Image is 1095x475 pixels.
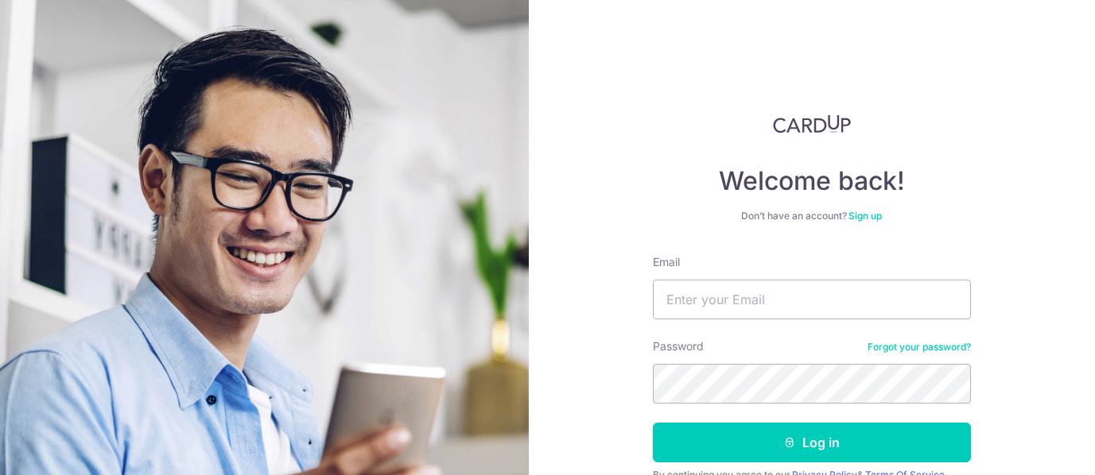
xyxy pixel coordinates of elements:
[653,254,680,270] label: Email
[848,210,882,222] a: Sign up
[868,341,971,353] a: Forgot your password?
[653,210,971,222] div: Don’t have an account?
[653,165,971,197] h4: Welcome back!
[653,338,704,354] label: Password
[653,280,971,319] input: Enter your Email
[653,423,971,462] button: Log in
[773,114,851,133] img: CardUp Logo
